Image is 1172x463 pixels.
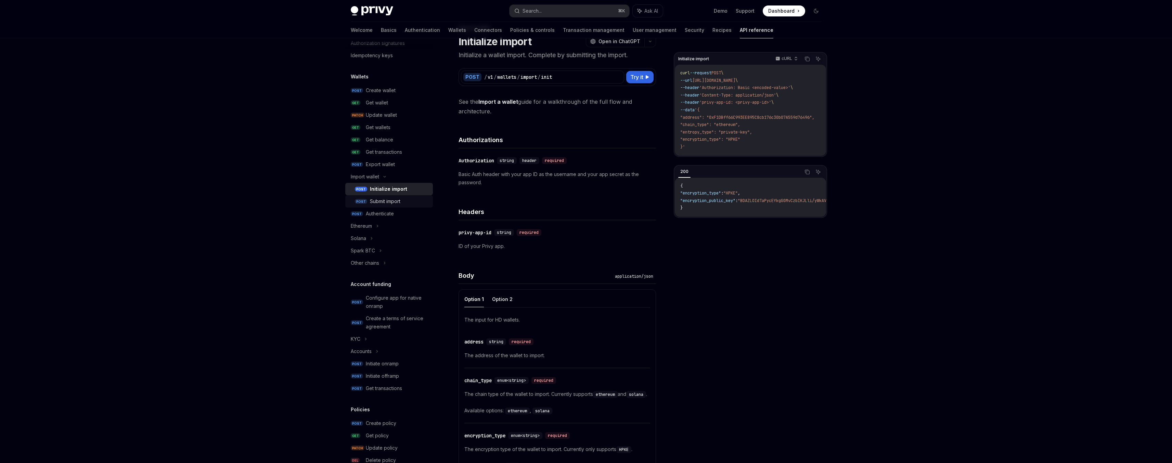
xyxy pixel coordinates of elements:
span: { [680,183,683,189]
span: \ [771,100,774,105]
span: string [500,158,514,163]
div: Configure app for native onramp [366,294,429,310]
button: Search...⌘K [510,5,629,17]
div: Import wallet [351,173,379,181]
a: POSTInitialize import [345,183,433,195]
p: Initialize a wallet import. Complete by submitting the import. [459,50,656,60]
span: : [735,198,738,203]
div: Available options: [464,406,650,415]
span: Try it [630,73,643,81]
span: Dashboard [768,8,795,14]
div: Search... [523,7,542,15]
div: Export wallet [366,160,395,168]
a: Welcome [351,22,373,38]
span: solana [629,392,643,397]
a: Security [685,22,704,38]
span: --request [690,70,711,76]
div: Accounts [351,347,372,355]
div: Get wallets [366,123,390,132]
div: wallets [497,74,516,80]
span: 'privy-app-id: <privy-app-id>' [699,100,771,105]
span: GET [351,125,360,130]
span: GET [351,137,360,142]
a: POSTInitiate onramp [345,358,433,370]
h4: Body [459,271,612,280]
code: solana [532,408,552,414]
div: address [464,338,484,345]
p: The address of the wallet to import. [464,351,650,360]
span: POST [351,421,363,426]
div: required [531,377,556,384]
span: POST [351,361,363,366]
span: --header [680,100,699,105]
div: Get transactions [366,148,402,156]
a: Wallets [448,22,466,38]
span: GET [351,150,360,155]
span: header [522,158,537,163]
a: POSTConfigure app for native onramp [345,292,433,312]
span: POST [351,386,363,391]
span: "chain_type": "ethereum", [680,122,740,127]
div: Create wallet [366,86,396,95]
div: Update policy [366,444,398,452]
div: Get balance [366,136,393,144]
a: POSTSubmit import [345,195,433,208]
a: GETGet transactions [345,146,433,158]
span: ethereum [596,392,615,397]
span: ⌘ K [618,8,625,14]
div: v1 [488,74,493,80]
a: User management [633,22,677,38]
span: POST [711,70,721,76]
span: \ [735,78,738,83]
a: POSTInitiate offramp [345,370,433,382]
code: ethereum [505,408,530,414]
a: API reference [740,22,773,38]
a: POSTCreate a terms of service agreement [345,312,433,333]
div: privy-app-id [459,229,491,236]
span: enum<string> [511,433,540,438]
p: The chain type of the wallet to import. Currently supports and . [464,390,650,398]
p: Basic Auth header with your app ID as the username and your app secret as the password. [459,170,656,187]
span: Open in ChatGPT [598,38,640,45]
a: GETGet balance [345,134,433,146]
a: Demo [714,8,727,14]
a: Support [736,8,755,14]
span: "HPKE" [723,190,738,196]
span: 'Content-Type: application/json' [699,92,776,98]
div: / [484,74,487,80]
div: Create policy [366,419,396,427]
div: Authorization [459,157,494,164]
h4: Headers [459,207,656,216]
button: Option 2 [492,291,513,307]
div: Create a terms of service agreement [366,314,429,331]
span: See the guide for a walkthrough of the full flow and architecture. [459,97,656,116]
h4: Authorizations [459,135,656,145]
span: \ [721,70,723,76]
div: Update wallet [366,111,397,119]
a: GETGet wallets [345,121,433,134]
span: HPKE [619,447,629,452]
span: POST [351,88,363,93]
p: The input for HD wallets. [464,316,650,324]
span: --header [680,92,699,98]
div: Submit import [370,197,400,205]
a: POSTExport wallet [345,158,433,171]
h1: Initialize import [459,35,531,48]
button: Try it [626,71,654,83]
div: required [509,338,533,345]
span: POST [351,374,363,379]
img: dark logo [351,6,393,16]
a: POSTCreate wallet [345,84,433,97]
span: PATCH [351,446,364,451]
span: curl [680,70,690,76]
div: Get policy [366,431,389,440]
span: "encryption_type": "HPKE" [680,137,740,142]
button: Ask AI [814,54,823,63]
span: string [497,230,511,235]
span: POST [351,320,363,325]
span: GET [351,433,360,438]
p: The encryption type of the wallet to import. Currently only supports . [464,445,650,453]
span: "BDAZLOIdTaPycEYkgG0MvCzbIKJLli/yWkAV5yCa9yOsZ4JsrLweA5MnP8YIiY4k/RRzC+APhhO+P+Hoz/rt7Go=" [738,198,953,203]
span: POST [355,187,367,192]
div: Authenticate [366,210,394,218]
